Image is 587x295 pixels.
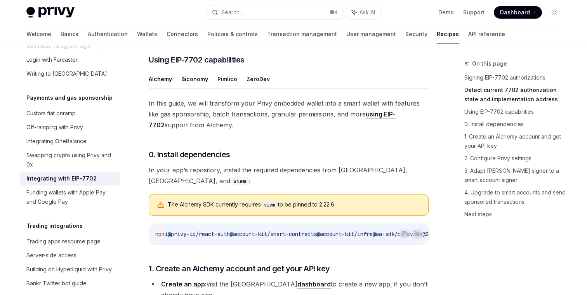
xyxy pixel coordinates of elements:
[149,54,245,65] span: Using EIP-7702 capabilities
[464,118,567,130] a: 0. Install dependencies
[168,231,230,238] span: @privy-io/react-auth
[20,106,120,120] a: Custom fiat onramp
[464,130,567,152] a: 1. Create an Alchemy account and get your API key
[464,152,567,165] a: 2. Configure Privy settings
[149,165,429,186] span: In your app’s repository, install the required dependencies from [GEOGRAPHIC_DATA], [GEOGRAPHIC_D...
[161,280,207,288] strong: Create an app:
[221,8,243,17] div: Search...
[437,25,459,43] a: Recipes
[137,25,157,43] a: Wallets
[412,229,422,239] button: Ask AI
[26,7,75,18] img: light logo
[261,201,278,209] code: viem
[181,70,208,88] button: Biconomy
[405,25,427,43] a: Security
[20,248,120,262] a: Server-side access
[61,25,78,43] a: Basics
[20,53,120,67] a: Login with Farcaster
[149,149,230,160] span: 0. Install dependencies
[330,9,338,16] span: ⌘ K
[20,234,120,248] a: Trading apps resource page
[26,123,83,132] div: Off-ramping with Privy
[20,276,120,290] a: Bankr Twitter bot guide
[346,25,396,43] a: User management
[207,25,258,43] a: Policies & controls
[157,201,165,209] svg: Warning
[26,279,87,288] div: Bankr Twitter bot guide
[26,151,115,169] div: Swapping crypto using Privy and 0x
[267,25,337,43] a: Transaction management
[26,265,112,274] div: Building on Hyperliquid with Privy
[88,25,128,43] a: Authentication
[472,59,507,68] span: On this page
[168,201,420,209] div: The Alchemy SDK currently requires to be pinned to 2.22.6
[26,109,76,118] div: Custom fiat onramp
[149,98,429,130] span: In this guide, we will transform your Privy embedded wallet into a smart wallet with features lik...
[20,134,120,148] a: Integrating OneBalance
[149,263,330,274] span: 1. Create an Alchemy account and get your API key
[346,5,380,19] button: Ask AI
[165,231,168,238] span: i
[26,69,107,78] div: Writing to [GEOGRAPHIC_DATA]
[26,237,101,246] div: Trading apps resource page
[167,25,198,43] a: Connectors
[464,208,567,220] a: Next steps
[373,231,410,238] span: @aa-sdk/core
[26,137,87,146] div: Integrating OneBalance
[548,6,561,19] button: Toggle dark mode
[317,231,373,238] span: @account-kit/infra
[149,70,172,88] button: Alchemy
[438,9,454,16] a: Demo
[410,231,444,238] span: viem@2.22.6
[26,188,115,206] div: Funding wallets with Apple Pay and Google Pay
[464,165,567,186] a: 3. Adapt [PERSON_NAME] signer to a smart account signer
[20,172,120,186] a: Integrating with EIP-7702
[20,186,120,209] a: Funding wallets with Apple Pay and Google Pay
[26,174,97,183] div: Integrating with EIP-7702
[359,9,375,16] span: Ask AI
[20,120,120,134] a: Off-ramping with Privy
[26,55,78,64] div: Login with Farcaster
[20,262,120,276] a: Building on Hyperliquid with Privy
[494,6,542,19] a: Dashboard
[463,9,485,16] a: Support
[20,148,120,172] a: Swapping crypto using Privy and 0x
[464,71,567,84] a: Signing EIP-7702 authorizations
[247,70,270,88] button: ZeroDev
[26,221,83,231] h5: Trading integrations
[26,251,76,260] div: Server-side access
[464,106,567,118] a: Using EIP-7702 capabilities
[297,280,331,288] a: dashboard
[155,231,165,238] span: npm
[217,70,237,88] button: Pimlico
[20,67,120,81] a: Writing to [GEOGRAPHIC_DATA]
[468,25,505,43] a: API reference
[500,9,530,16] span: Dashboard
[464,84,567,106] a: Detect current 7702 authorization state and implementation address
[26,93,113,102] h5: Payments and gas sponsorship
[26,25,51,43] a: Welcome
[149,110,396,129] a: using EIP-7702
[207,5,342,19] button: Search...⌘K
[399,229,410,239] button: Copy the contents from the code block
[230,231,317,238] span: @account-kit/smart-contracts
[230,177,249,185] a: viem
[464,186,567,208] a: 4. Upgrade to smart accounts and send sponsored transactions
